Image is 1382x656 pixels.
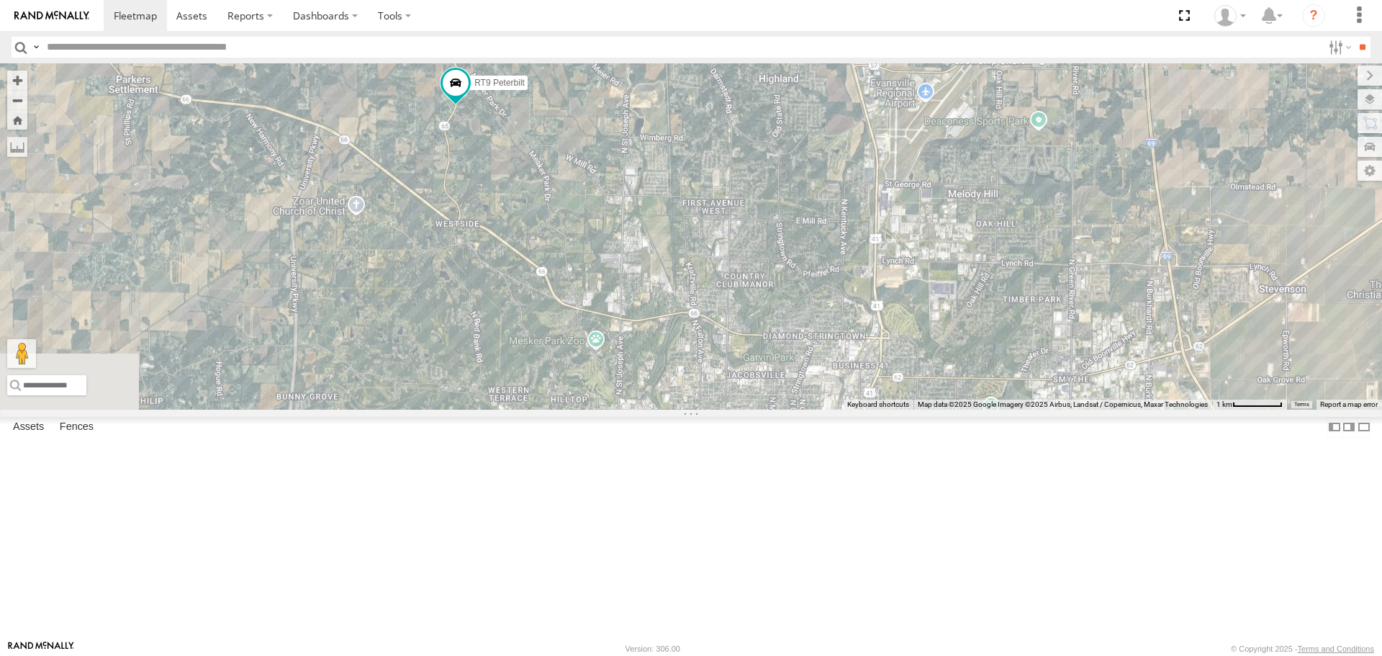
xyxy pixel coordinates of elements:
[7,90,27,110] button: Zoom out
[1294,401,1309,407] a: Terms (opens in new tab)
[847,400,909,410] button: Keyboard shortcuts
[30,37,42,58] label: Search Query
[8,642,74,656] a: Visit our Website
[1323,37,1354,58] label: Search Filter Options
[1231,644,1374,653] div: © Copyright 2025 -
[918,400,1208,408] span: Map data ©2025 Google Imagery ©2025 Airbus, Landsat / Copernicus, Maxar Technologies
[1327,417,1342,438] label: Dock Summary Table to the Left
[14,11,89,21] img: rand-logo.svg
[1342,417,1356,438] label: Dock Summary Table to the Right
[1302,4,1325,27] i: ?
[1358,161,1382,181] label: Map Settings
[6,418,51,438] label: Assets
[7,339,36,368] button: Drag Pegman onto the map to open Street View
[7,137,27,157] label: Measure
[1216,400,1232,408] span: 1 km
[1209,5,1251,27] div: Nathan Stone
[1212,400,1287,410] button: Map Scale: 1 km per 66 pixels
[7,71,27,90] button: Zoom in
[1298,644,1374,653] a: Terms and Conditions
[474,78,525,89] span: RT9 Peterbilt
[1320,400,1378,408] a: Report a map error
[1357,417,1371,438] label: Hide Summary Table
[625,644,680,653] div: Version: 306.00
[7,110,27,130] button: Zoom Home
[53,418,101,438] label: Fences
